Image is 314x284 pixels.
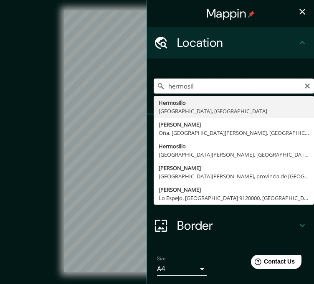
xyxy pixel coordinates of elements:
h4: Mappin [206,6,255,21]
iframe: Help widget launcher [240,251,305,275]
div: Style [147,146,314,178]
canvas: Map [64,10,249,272]
div: Oña, [GEOGRAPHIC_DATA][PERSON_NAME], [GEOGRAPHIC_DATA] [159,129,309,137]
h4: Location [177,35,297,50]
div: Border [147,210,314,241]
div: [PERSON_NAME] [159,164,309,172]
button: Clear [304,81,311,89]
div: Pins [147,114,314,146]
div: Layout [147,178,314,210]
img: pin-icon.png [248,11,255,18]
div: [PERSON_NAME] [159,120,309,129]
div: [GEOGRAPHIC_DATA], [GEOGRAPHIC_DATA] [159,107,309,115]
div: [GEOGRAPHIC_DATA][PERSON_NAME], provincia de [GEOGRAPHIC_DATA][PERSON_NAME], [GEOGRAPHIC_DATA] [159,172,309,180]
div: A4 [157,262,207,276]
div: Hermosillo [159,99,309,107]
label: Size [157,255,166,262]
h4: Border [177,218,297,233]
div: [GEOGRAPHIC_DATA][PERSON_NAME], [GEOGRAPHIC_DATA][PERSON_NAME], [GEOGRAPHIC_DATA] [159,150,309,159]
div: Location [147,27,314,58]
input: Pick your city or area [154,79,314,94]
div: [PERSON_NAME] [159,185,309,194]
div: Hermosillo [159,142,309,150]
div: Lo Espejo, [GEOGRAPHIC_DATA] 9120000, [GEOGRAPHIC_DATA] [159,194,309,202]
